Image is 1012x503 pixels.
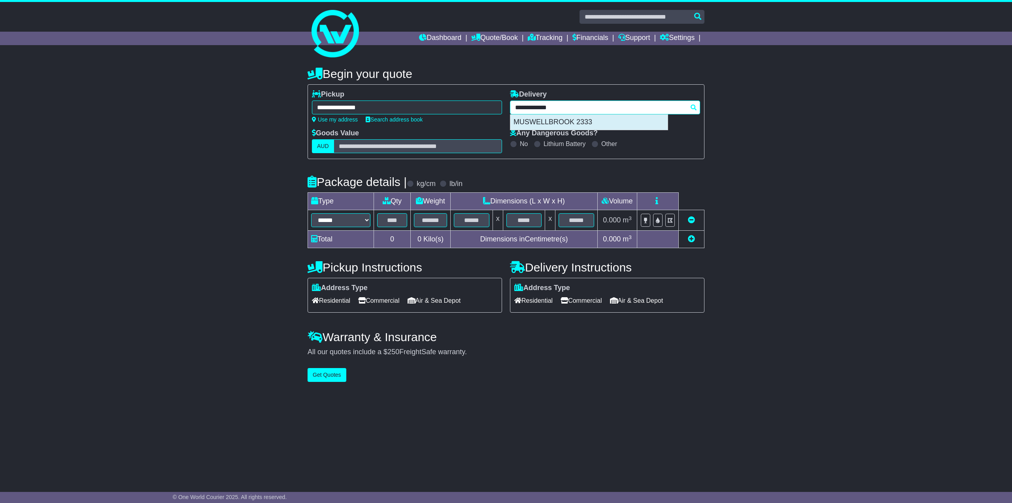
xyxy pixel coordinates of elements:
[629,215,632,221] sup: 3
[514,284,570,292] label: Address Type
[510,129,598,138] label: Any Dangerous Goods?
[471,32,518,45] a: Quote/Book
[449,180,463,188] label: lb/in
[610,294,663,307] span: Air & Sea Depot
[417,180,436,188] label: kg/cm
[419,32,461,45] a: Dashboard
[312,90,344,99] label: Pickup
[545,210,555,231] td: x
[312,294,350,307] span: Residential
[312,129,359,138] label: Goods Value
[312,284,368,292] label: Address Type
[308,330,704,344] h4: Warranty & Insurance
[493,210,503,231] td: x
[308,348,704,357] div: All our quotes include a $ FreightSafe warranty.
[520,140,528,148] label: No
[688,216,695,224] a: Remove this item
[308,67,704,80] h4: Begin your quote
[660,32,695,45] a: Settings
[450,193,597,210] td: Dimensions (L x W x H)
[688,235,695,243] a: Add new item
[358,294,399,307] span: Commercial
[561,294,602,307] span: Commercial
[510,90,547,99] label: Delivery
[408,294,461,307] span: Air & Sea Depot
[544,140,586,148] label: Lithium Battery
[308,368,346,382] button: Get Quotes
[597,193,637,210] td: Volume
[510,101,700,114] typeahead: Please provide city
[629,234,632,240] sup: 3
[308,193,374,210] td: Type
[366,116,423,123] a: Search address book
[308,231,374,248] td: Total
[601,140,617,148] label: Other
[603,216,621,224] span: 0.000
[387,348,399,356] span: 250
[450,231,597,248] td: Dimensions in Centimetre(s)
[374,231,411,248] td: 0
[528,32,563,45] a: Tracking
[417,235,421,243] span: 0
[510,261,704,274] h4: Delivery Instructions
[312,116,358,123] a: Use my address
[572,32,608,45] a: Financials
[618,32,650,45] a: Support
[603,235,621,243] span: 0.000
[623,235,632,243] span: m
[308,261,502,274] h4: Pickup Instructions
[411,231,451,248] td: Kilo(s)
[510,115,668,130] div: MUSWELLBROOK 2333
[411,193,451,210] td: Weight
[514,294,553,307] span: Residential
[374,193,411,210] td: Qty
[173,494,287,500] span: © One World Courier 2025. All rights reserved.
[308,175,407,188] h4: Package details |
[623,216,632,224] span: m
[312,139,334,153] label: AUD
